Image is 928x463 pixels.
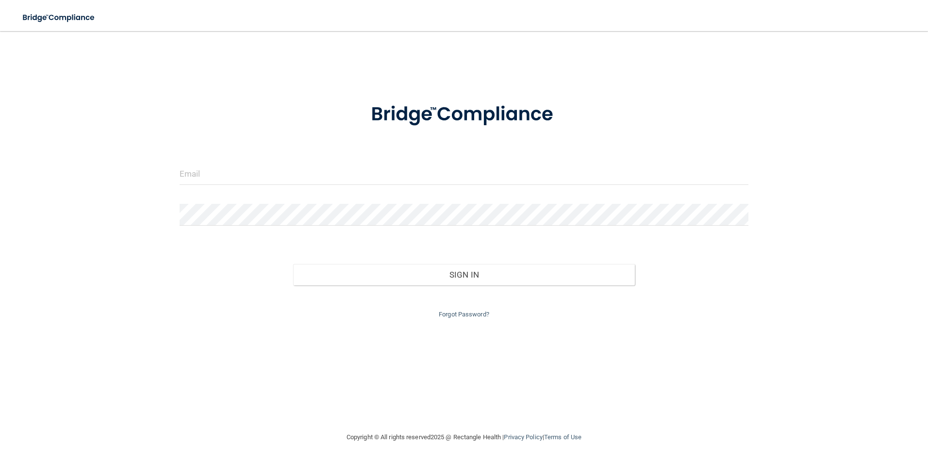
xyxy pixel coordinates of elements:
[544,433,581,441] a: Terms of Use
[293,264,635,285] button: Sign In
[15,8,104,28] img: bridge_compliance_login_screen.278c3ca4.svg
[180,163,749,185] input: Email
[287,422,641,453] div: Copyright © All rights reserved 2025 @ Rectangle Health | |
[504,433,542,441] a: Privacy Policy
[351,89,577,140] img: bridge_compliance_login_screen.278c3ca4.svg
[439,311,489,318] a: Forgot Password?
